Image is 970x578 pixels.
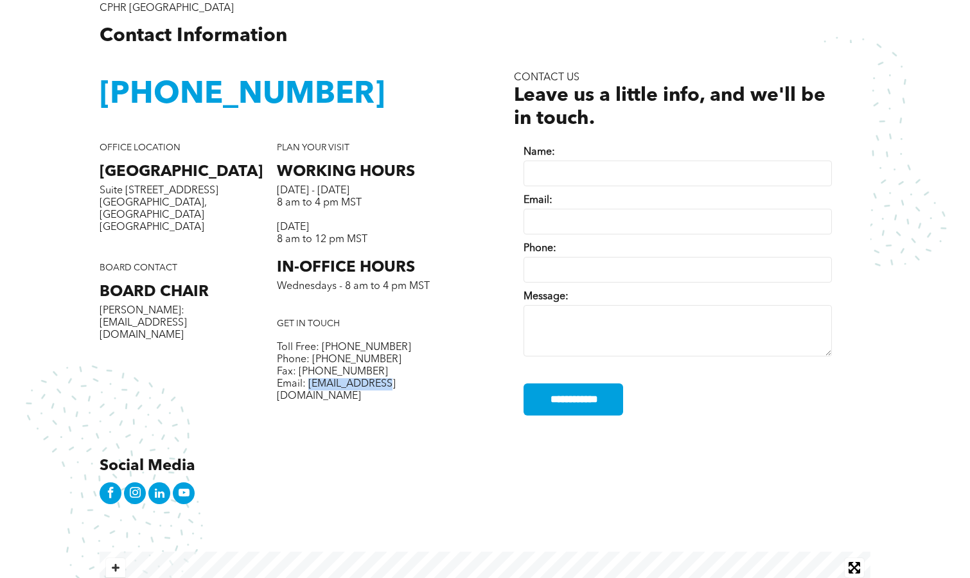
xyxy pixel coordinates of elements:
[124,482,146,507] a: instagram
[277,379,396,401] span: Email: [EMAIL_ADDRESS][DOMAIN_NAME]
[277,319,340,328] span: GET IN TOUCH
[524,291,832,303] label: Message:
[524,195,832,207] label: Email:
[100,459,195,474] span: Social Media
[524,146,832,159] label: Name:
[514,86,825,128] span: Leave us a little info, and we'll be in touch.
[524,243,832,255] label: Phone:
[100,3,234,13] span: CPHR [GEOGRAPHIC_DATA]
[277,281,430,292] span: Wednesdays - 8 am to 4 pm MST
[173,482,195,507] a: youtube
[277,355,401,365] span: Phone: [PHONE_NUMBER]
[100,26,287,46] span: Contact Information
[100,164,263,180] span: [GEOGRAPHIC_DATA]
[100,263,177,272] span: BOARD CONTACT
[100,80,385,110] span: [PHONE_NUMBER]
[277,260,415,276] span: IN-OFFICE HOURS
[100,482,121,507] a: facebook
[106,558,125,577] button: Zoom in
[277,143,349,152] span: PLAN YOUR VISIT
[100,285,209,300] span: BOARD CHAIR
[277,222,309,232] span: [DATE]
[845,558,864,577] button: Toggle fullscreen
[100,306,187,340] span: [PERSON_NAME]: [EMAIL_ADDRESS][DOMAIN_NAME]
[277,164,415,180] span: WORKING HOURS
[100,186,218,196] span: Suite [STREET_ADDRESS]
[277,198,362,208] span: 8 am to 4 pm MST
[277,367,388,377] span: Fax: [PHONE_NUMBER]
[514,73,579,83] span: CONTACT US
[277,186,349,196] span: [DATE] - [DATE]
[277,234,367,245] span: 8 am to 12 pm MST
[100,143,181,152] span: OFFICE LOCATION
[148,482,170,507] a: linkedin
[277,342,411,353] span: Toll Free: [PHONE_NUMBER]
[100,198,207,232] span: [GEOGRAPHIC_DATA], [GEOGRAPHIC_DATA] [GEOGRAPHIC_DATA]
